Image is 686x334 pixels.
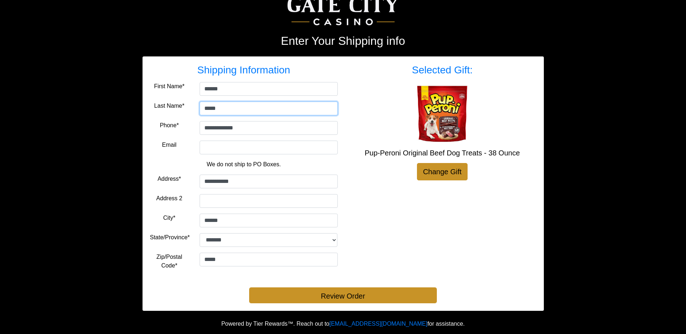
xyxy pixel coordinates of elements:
[158,175,181,183] label: Address*
[156,194,182,203] label: Address 2
[163,214,175,222] label: City*
[154,82,184,91] label: First Name*
[150,64,338,76] h3: Shipping Information
[349,149,536,157] h5: Pup-Peroni Original Beef Dog Treats - 38 Ounce
[142,34,544,48] h2: Enter Your Shipping info
[413,85,471,143] img: Pup-Peroni Original Beef Dog Treats - 38 Ounce
[249,287,437,303] button: Review Order
[160,121,179,130] label: Phone*
[155,160,332,169] p: We do not ship to PO Boxes.
[162,141,176,149] label: Email
[417,163,468,180] a: Change Gift
[349,64,536,76] h3: Selected Gift:
[329,321,427,327] a: [EMAIL_ADDRESS][DOMAIN_NAME]
[154,102,184,110] label: Last Name*
[221,321,465,327] span: Powered by Tier Rewards™. Reach out to for assistance.
[150,233,190,242] label: State/Province*
[150,253,189,270] label: Zip/Postal Code*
